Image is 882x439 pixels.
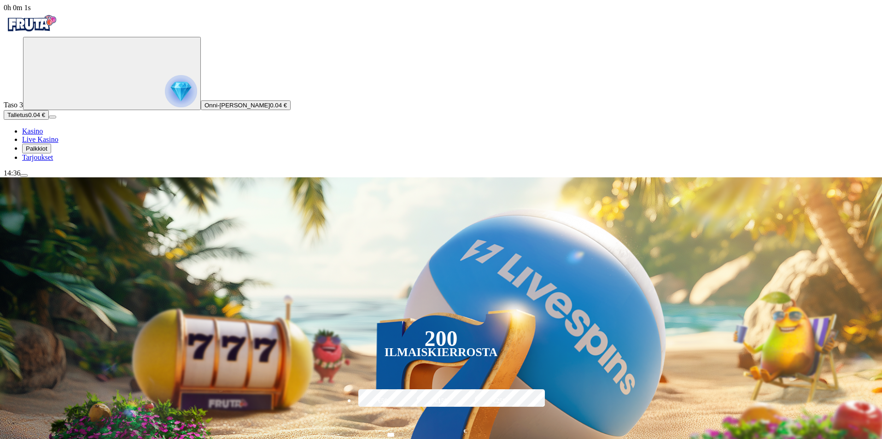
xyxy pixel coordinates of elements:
[4,12,878,162] nav: Primary
[22,153,53,161] span: Tarjoukset
[270,102,287,109] span: 0.04 €
[20,174,28,177] button: menu
[4,169,20,177] span: 14:36
[385,347,498,358] div: Ilmaiskierrosta
[415,388,468,415] label: €150
[22,144,51,153] button: reward iconPalkkiot
[204,102,270,109] span: Onni-[PERSON_NAME]
[473,388,526,415] label: €250
[4,101,23,109] span: Taso 3
[7,111,28,118] span: Talletus
[4,4,31,12] span: user session time
[424,333,457,344] div: 200
[4,29,59,36] a: Fruta
[49,116,56,118] button: menu
[22,135,58,143] a: poker-chip iconLive Kasino
[4,110,49,120] button: Talletusplus icon0.04 €
[28,111,45,118] span: 0.04 €
[26,145,47,152] span: Palkkiot
[4,12,59,35] img: Fruta
[356,388,409,415] label: €50
[22,153,53,161] a: gift-inverted iconTarjoukset
[464,427,467,436] span: €
[22,127,43,135] span: Kasino
[165,75,197,107] img: reward progress
[22,127,43,135] a: diamond iconKasino
[23,37,201,110] button: reward progress
[22,135,58,143] span: Live Kasino
[201,100,291,110] button: Onni-[PERSON_NAME]0.04 €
